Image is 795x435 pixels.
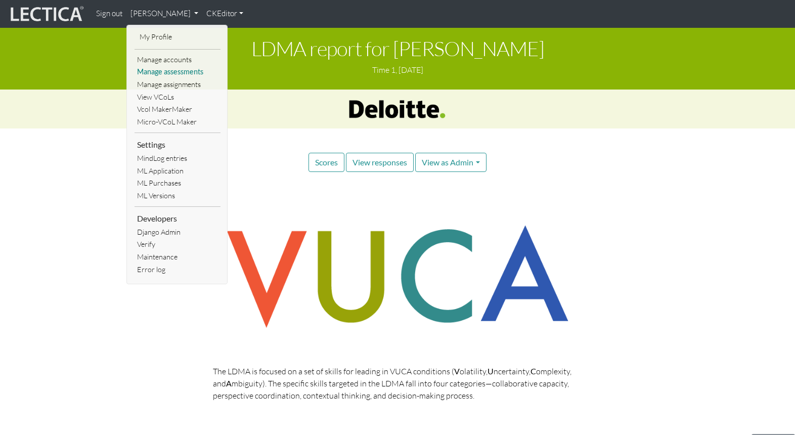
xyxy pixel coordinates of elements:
[213,365,582,402] p: The LDMA is focused on a set of skills for leading in VUCA conditions ( olatility, ncertainty, om...
[92,4,126,24] a: Sign out
[135,251,220,264] a: Maintenance
[135,152,220,165] a: MindLog entries
[8,64,787,76] p: Time 1, [DATE]
[531,366,536,376] strong: C
[135,54,220,66] a: Manage accounts
[213,212,582,341] img: vuca skills
[135,165,220,178] a: ML Application
[8,5,84,24] img: lecticalive
[135,211,220,226] li: Developers
[308,153,344,172] button: Scores
[126,4,202,24] a: [PERSON_NAME]
[348,98,446,120] img: Deloitte Logo
[454,366,460,376] strong: V
[135,91,220,104] a: View VCoLs
[135,78,220,91] a: Manage assignments
[135,190,220,202] a: ML Versions
[488,366,494,376] strong: U
[315,157,338,167] span: Scores
[202,4,247,24] a: CKEditor
[415,153,486,172] button: View as Admin
[352,157,407,167] span: View responses
[135,137,220,152] li: Settings
[346,153,414,172] button: View responses
[135,264,220,276] a: Error log
[135,238,220,251] a: Verify
[137,31,218,43] a: My Profile
[8,37,787,60] h1: LDMA report for [PERSON_NAME]
[226,378,232,388] strong: A
[135,66,220,78] a: Manage assessments
[135,116,220,128] a: Micro-VCoL Maker
[135,103,220,116] a: Vcol MakerMaker
[135,177,220,190] a: ML Purchases
[135,226,220,239] a: Django Admin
